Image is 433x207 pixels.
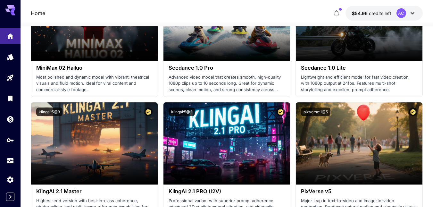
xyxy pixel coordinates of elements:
[31,9,45,17] a: Home
[6,157,14,165] div: Usage
[346,6,423,21] button: $54.9591AC
[169,65,285,71] h3: Seedance 1.0 Pro
[352,11,369,16] span: $54.96
[31,102,158,185] img: alt
[301,65,417,71] h3: Seedance 1.0 Lite
[36,188,153,194] h3: KlingAI 2.1 Master
[296,102,422,185] img: alt
[31,9,45,17] nav: breadcrumb
[6,94,14,102] div: Library
[6,115,14,123] div: Wallet
[6,30,14,38] div: Home
[169,188,285,194] h3: KlingAI 2.1 PRO (I2V)
[396,8,406,18] div: AC
[169,108,195,116] button: klingai:5@2
[6,136,14,144] div: API Keys
[352,10,391,17] div: $54.9591
[163,102,290,185] img: alt
[6,74,14,82] div: Playground
[36,74,153,93] p: Most polished and dynamic model with vibrant, theatrical visuals and fluid motion. Ideal for vira...
[36,65,153,71] h3: MiniMax 02 Hailuo
[36,108,62,116] button: klingai:5@3
[6,193,14,201] button: Expand sidebar
[409,108,417,116] button: Certified Model – Vetted for best performance and includes a commercial license.
[6,53,14,61] div: Models
[301,74,417,93] p: Lightweight and efficient model for fast video creation with 1080p output at 24fps. Features mult...
[276,108,285,116] button: Certified Model – Vetted for best performance and includes a commercial license.
[369,11,391,16] span: credits left
[144,108,153,116] button: Certified Model – Vetted for best performance and includes a commercial license.
[169,74,285,93] p: Advanced video model that creates smooth, high-quality 1080p clips up to 10 seconds long. Great f...
[301,188,417,194] h3: PixVerse v5
[301,108,330,116] button: pixverse:1@5
[6,176,14,184] div: Settings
